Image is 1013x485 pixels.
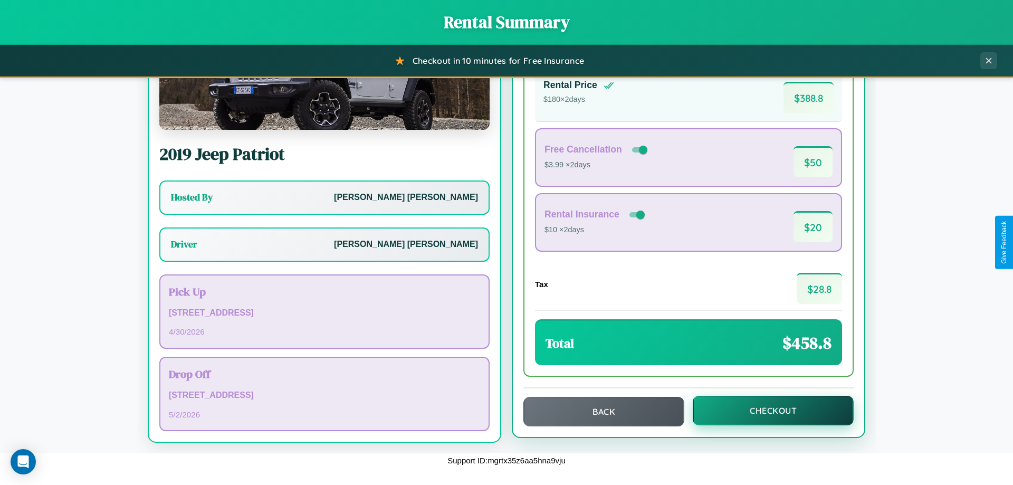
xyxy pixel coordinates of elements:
[447,453,565,468] p: Support ID: mgrtx35z6aa5hna9vju
[544,158,649,172] p: $3.99 × 2 days
[1000,221,1008,264] div: Give Feedback
[159,142,490,166] h2: 2019 Jeep Patriot
[797,273,842,304] span: $ 28.8
[171,238,197,251] h3: Driver
[413,55,584,66] span: Checkout in 10 minutes for Free Insurance
[169,325,480,339] p: 4 / 30 / 2026
[794,146,833,177] span: $ 50
[523,397,684,426] button: Back
[782,331,832,355] span: $ 458.8
[544,223,647,237] p: $10 × 2 days
[544,144,622,155] h4: Free Cancellation
[794,211,833,242] span: $ 20
[169,407,480,422] p: 5 / 2 / 2026
[334,190,478,205] p: [PERSON_NAME] [PERSON_NAME]
[169,284,480,299] h3: Pick Up
[693,396,854,425] button: Checkout
[11,449,36,474] div: Open Intercom Messenger
[535,280,548,289] h4: Tax
[544,209,619,220] h4: Rental Insurance
[169,366,480,382] h3: Drop Off
[783,82,834,113] span: $ 388.8
[169,388,480,403] p: [STREET_ADDRESS]
[171,191,213,204] h3: Hosted By
[546,335,574,352] h3: Total
[11,11,1002,34] h1: Rental Summary
[543,93,614,107] p: $ 180 × 2 days
[334,237,478,252] p: [PERSON_NAME] [PERSON_NAME]
[543,80,597,91] h4: Rental Price
[169,306,480,321] p: [STREET_ADDRESS]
